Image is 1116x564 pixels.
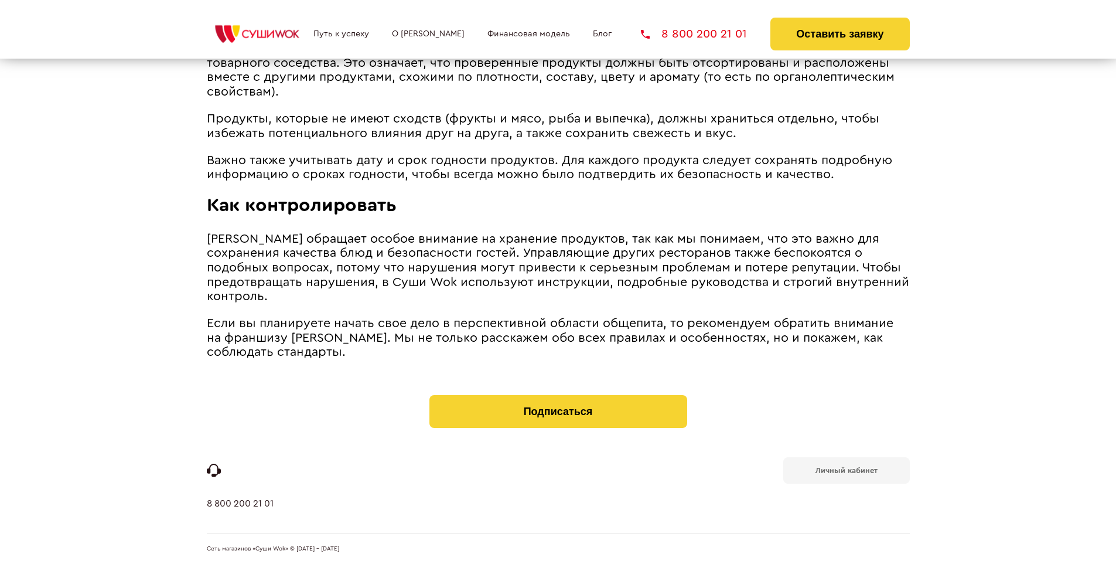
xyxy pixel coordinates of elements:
span: 8 800 200 21 01 [661,28,747,40]
a: Финансовая модель [487,29,570,39]
a: О [PERSON_NAME] [392,29,465,39]
span: Как контролировать [207,196,397,215]
span: Если вы планируете начать свое дело в перспективной области общепита, то рекомендуем обратить вни... [207,317,893,358]
span: Важно также учитывать дату и срок годности продуктов. Для каждого продукта следует сохранять подр... [207,154,892,181]
a: Личный кабинет [783,457,910,484]
span: Продукты, которые не имеют сходств (фрукты и мясо, рыба и выпечка), должны храниться отдельно, чт... [207,113,879,140]
button: Оставить заявку [770,18,909,50]
b: Личный кабинет [815,467,878,474]
span: Для обеспечения качества и безопасности продуктов питания, они должны храниться согласно правилам... [207,42,895,98]
a: Блог [593,29,612,39]
button: Подписаться [429,395,687,428]
a: Путь к успеху [313,29,369,39]
span: [PERSON_NAME] обращает особое внимание на хранение продуктов, так как мы понимаем, что это важно ... [207,233,909,303]
span: Сеть магазинов «Суши Wok» © [DATE] - [DATE] [207,546,339,553]
a: 8 800 200 21 01 [641,28,747,40]
a: 8 800 200 21 01 [207,498,274,534]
